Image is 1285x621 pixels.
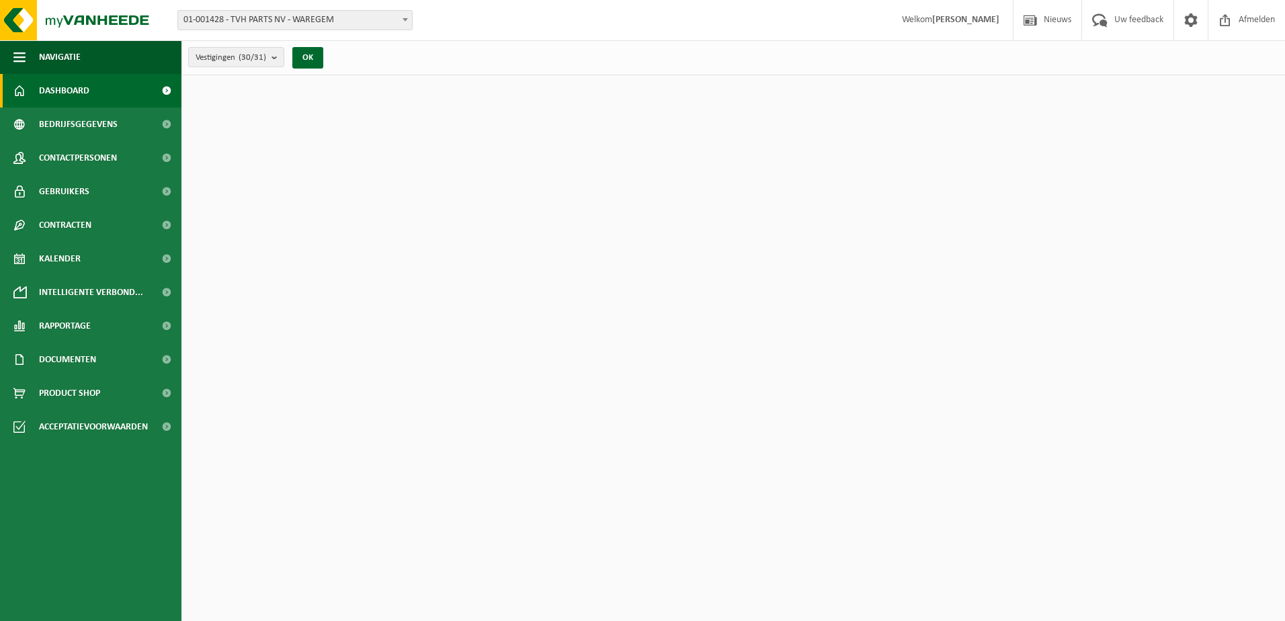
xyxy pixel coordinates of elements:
span: Bedrijfsgegevens [39,108,118,141]
strong: [PERSON_NAME] [932,15,999,25]
span: 01-001428 - TVH PARTS NV - WAREGEM [177,10,413,30]
span: Product Shop [39,376,100,410]
span: 01-001428 - TVH PARTS NV - WAREGEM [178,11,412,30]
span: Contactpersonen [39,141,117,175]
span: Contracten [39,208,91,242]
span: Kalender [39,242,81,276]
span: Dashboard [39,74,89,108]
span: Gebruikers [39,175,89,208]
button: Vestigingen(30/31) [188,47,284,67]
count: (30/31) [239,53,266,62]
span: Intelligente verbond... [39,276,143,309]
span: Navigatie [39,40,81,74]
span: Vestigingen [196,48,266,68]
button: OK [292,47,323,69]
span: Rapportage [39,309,91,343]
span: Documenten [39,343,96,376]
span: Acceptatievoorwaarden [39,410,148,444]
